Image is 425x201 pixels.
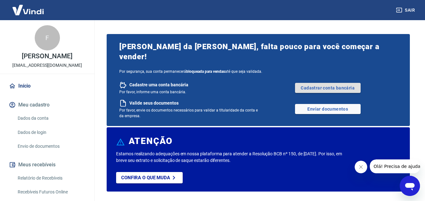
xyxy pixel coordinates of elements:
[129,82,188,88] span: Cadastre uma conta bancária
[129,138,173,144] h6: ATENÇÃO
[116,172,183,183] a: Confira o que muda
[121,175,170,181] p: Confira o que muda
[15,186,87,198] a: Recebíveis Futuros Online
[370,159,420,173] iframe: Mensagem da empresa
[15,126,87,139] a: Dados de login
[8,79,87,93] a: Início
[4,4,53,9] span: Olá! Precisa de ajuda?
[295,104,361,114] a: Enviar documentos
[395,4,417,16] button: Sair
[400,176,420,196] iframe: Botão para abrir a janela de mensagens
[119,108,258,118] span: Por favor, envie os documentos necessários para validar a titularidade da conta e da empresa.
[116,151,344,164] p: Estamos realizando adequações em nossa plataforma para atender a Resolução BCB nº 150, de [DATE]....
[186,69,225,74] b: bloqueada para vendas
[15,172,87,185] a: Relatório de Recebíveis
[119,69,397,74] span: Por segurança, sua conta permanecerá até que seja validada.
[295,83,361,93] a: Cadastrar conta bancária
[355,161,367,173] iframe: Fechar mensagem
[8,158,87,172] button: Meus recebíveis
[8,0,49,20] img: Vindi
[12,62,82,69] p: [EMAIL_ADDRESS][DOMAIN_NAME]
[119,90,186,94] span: Por favor, informe uma conta bancária.
[129,100,179,106] span: Valide seus documentos
[22,53,72,60] p: [PERSON_NAME]
[119,42,397,62] span: [PERSON_NAME] da [PERSON_NAME], falta pouco para você começar a vender!
[15,112,87,125] a: Dados da conta
[15,140,87,153] a: Envio de documentos
[8,98,87,112] button: Meu cadastro
[35,25,60,50] div: F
